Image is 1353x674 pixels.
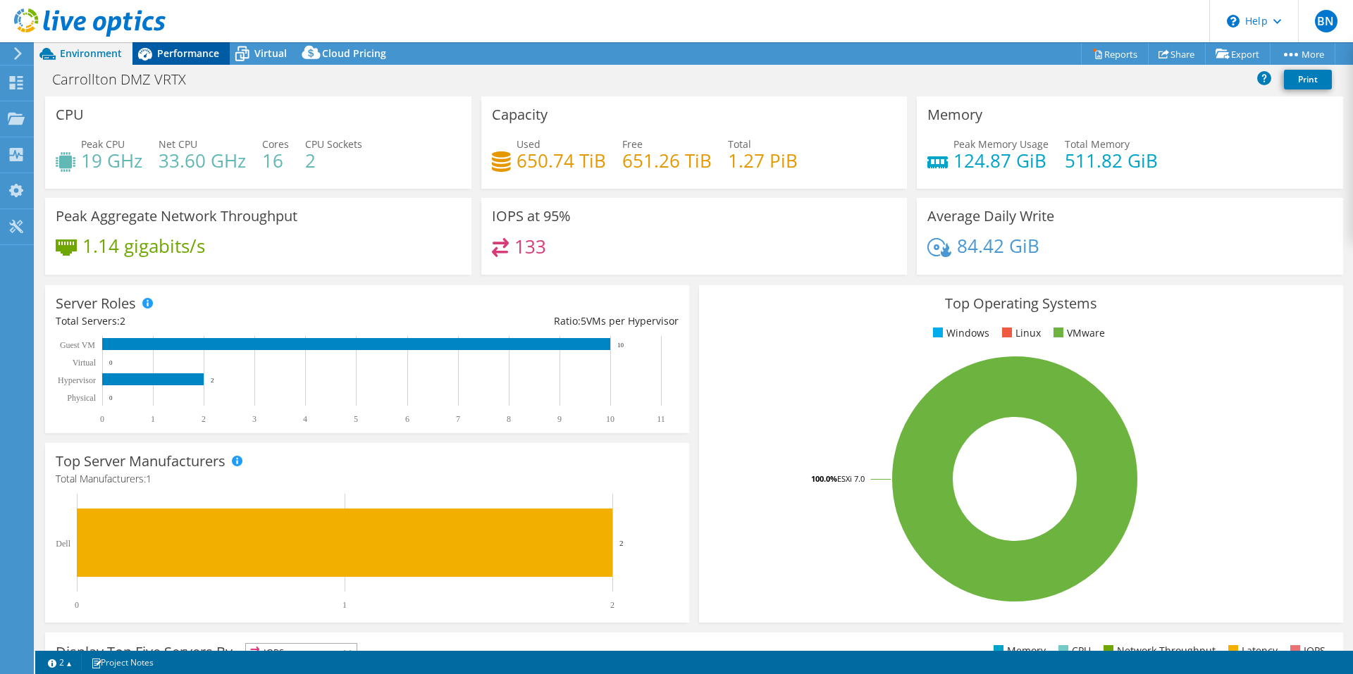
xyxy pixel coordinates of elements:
[342,600,347,610] text: 1
[728,137,751,151] span: Total
[56,471,679,487] h4: Total Manufacturers:
[56,107,84,123] h3: CPU
[1315,10,1337,32] span: BN
[492,208,571,224] h3: IOPS at 95%
[622,153,712,168] h4: 651.26 TiB
[202,414,206,424] text: 2
[151,414,155,424] text: 1
[622,137,643,151] span: Free
[929,325,989,341] li: Windows
[606,414,614,424] text: 10
[957,238,1039,254] h4: 84.42 GiB
[354,414,358,424] text: 5
[38,654,82,671] a: 2
[1065,153,1158,168] h4: 511.82 GiB
[657,414,665,424] text: 11
[67,393,96,403] text: Physical
[56,539,70,549] text: Dell
[405,414,409,424] text: 6
[953,137,1049,151] span: Peak Memory Usage
[1148,43,1206,65] a: Share
[367,313,679,329] div: Ratio: VMs per Hypervisor
[927,107,982,123] h3: Memory
[811,473,837,484] tspan: 100.0%
[262,153,289,168] h4: 16
[322,46,386,60] span: Cloud Pricing
[517,153,606,168] h4: 650.74 TiB
[56,296,136,311] h3: Server Roles
[1050,325,1105,341] li: VMware
[146,472,152,485] span: 1
[246,644,357,661] span: IOPS
[56,313,367,329] div: Total Servers:
[953,153,1049,168] h4: 124.87 GiB
[56,208,297,224] h3: Peak Aggregate Network Throughput
[1205,43,1271,65] a: Export
[557,414,562,424] text: 9
[157,46,219,60] span: Performance
[211,377,214,384] text: 2
[109,394,113,401] text: 0
[617,342,624,349] text: 10
[60,46,122,60] span: Environment
[58,375,96,385] text: Hypervisor
[73,358,97,368] text: Virtual
[1227,15,1240,27] svg: \n
[999,325,1041,341] li: Linux
[159,153,246,168] h4: 33.60 GHz
[254,46,287,60] span: Virtual
[517,137,540,151] span: Used
[990,643,1046,659] li: Memory
[75,600,79,610] text: 0
[252,414,257,424] text: 3
[1287,643,1326,659] li: IOPS
[728,153,798,168] h4: 1.27 PiB
[303,414,307,424] text: 4
[262,137,289,151] span: Cores
[1270,43,1335,65] a: More
[305,137,362,151] span: CPU Sockets
[159,137,197,151] span: Net CPU
[1065,137,1130,151] span: Total Memory
[610,600,614,610] text: 2
[1055,643,1091,659] li: CPU
[507,414,511,424] text: 8
[109,359,113,366] text: 0
[81,153,142,168] h4: 19 GHz
[492,107,548,123] h3: Capacity
[100,414,104,424] text: 0
[60,340,95,350] text: Guest VM
[1100,643,1216,659] li: Network Throughput
[120,314,125,327] span: 2
[81,654,163,671] a: Project Notes
[710,296,1333,311] h3: Top Operating Systems
[46,72,208,87] h1: Carrollton DMZ VRTX
[619,539,624,547] text: 2
[1081,43,1149,65] a: Reports
[82,238,205,254] h4: 1.14 gigabits/s
[927,208,1054,224] h3: Average Daily Write
[1284,70,1332,89] a: Print
[514,239,546,254] h4: 133
[81,137,125,151] span: Peak CPU
[56,454,225,469] h3: Top Server Manufacturers
[1225,643,1278,659] li: Latency
[581,314,586,327] span: 5
[305,153,362,168] h4: 2
[837,473,865,484] tspan: ESXi 7.0
[456,414,460,424] text: 7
